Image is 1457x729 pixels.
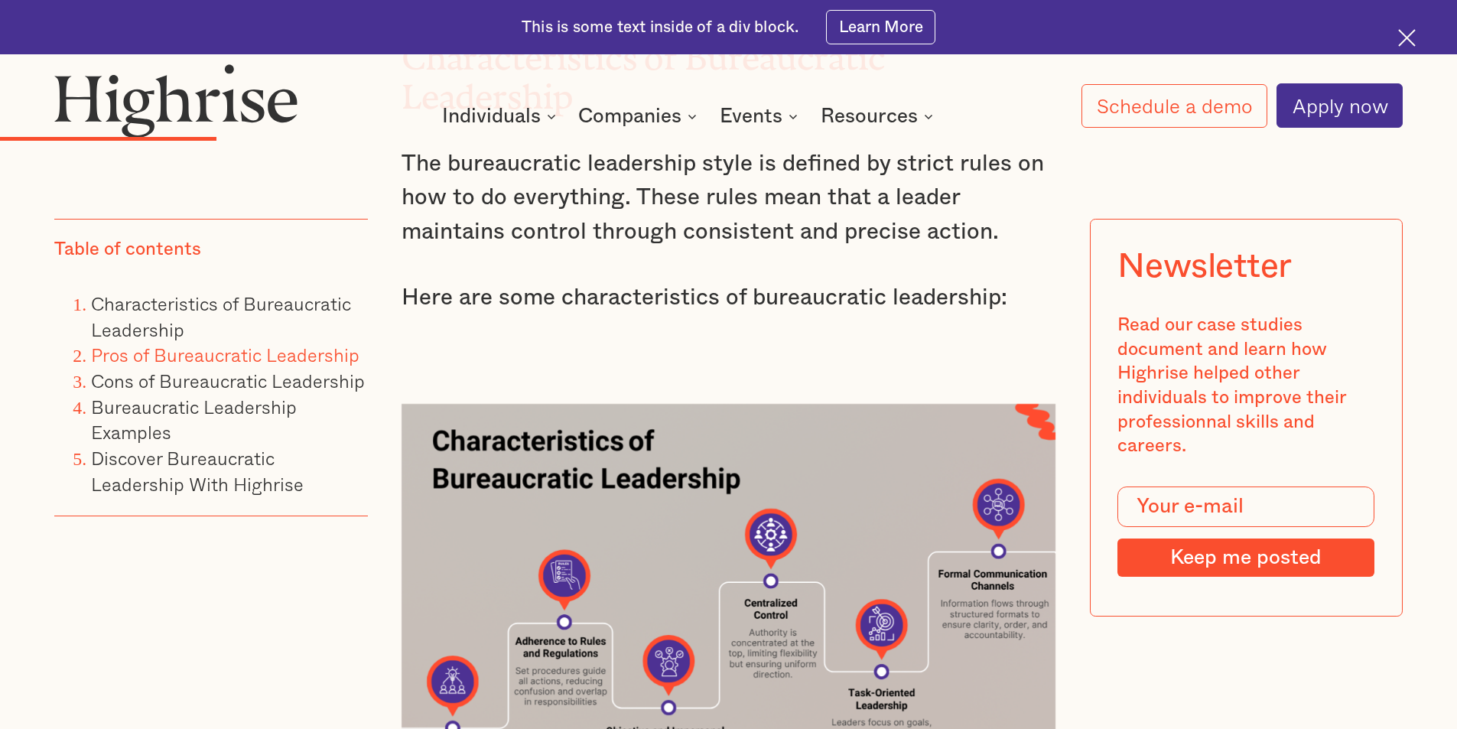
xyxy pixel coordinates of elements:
[1277,83,1403,128] a: Apply now
[826,10,935,44] a: Learn More
[1117,314,1374,459] div: Read our case studies document and learn how Highrise helped other individuals to improve their p...
[91,366,365,395] a: Cons of Bureaucratic Leadership
[91,340,359,369] a: Pros of Bureaucratic Leadership
[720,107,802,125] div: Events
[522,17,798,38] div: This is some text inside of a div block.
[442,107,541,125] div: Individuals
[821,107,938,125] div: Resources
[54,238,201,262] div: Table of contents
[578,107,701,125] div: Companies
[578,107,681,125] div: Companies
[1117,539,1374,577] input: Keep me posted
[720,107,782,125] div: Events
[1117,487,1374,577] form: Modal Form
[91,289,351,343] a: Characteristics of Bureaucratic Leadership
[1117,246,1292,286] div: Newsletter
[54,63,298,137] img: Highrise logo
[91,392,297,447] a: Bureaucratic Leadership Examples
[91,444,304,498] a: Discover Bureaucratic Leadership With Highrise
[1081,84,1268,128] a: Schedule a demo
[821,107,918,125] div: Resources
[402,281,1056,315] p: Here are some characteristics of bureaucratic leadership:
[1398,29,1416,47] img: Cross icon
[442,107,561,125] div: Individuals
[402,147,1056,249] p: The bureaucratic leadership style is defined by strict rules on how to do everything. These rules...
[1117,487,1374,528] input: Your e-mail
